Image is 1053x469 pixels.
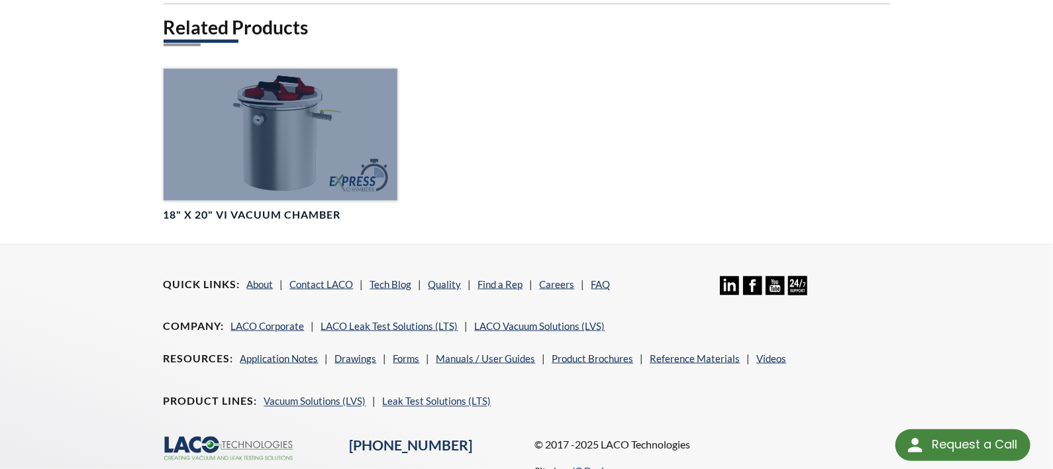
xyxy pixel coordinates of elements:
a: Quality [428,278,462,290]
a: Reference Materials [650,352,740,364]
a: Contact LACO [290,278,354,290]
a: LACO Corporate [231,320,305,332]
a: Tech Blog [370,278,412,290]
div: Request a Call [932,429,1017,460]
a: Application Notes [240,352,319,364]
h4: 18" X 20" VI Vacuum Chamber [164,208,341,222]
div: Request a Call [895,429,1030,461]
a: Forms [393,352,420,364]
a: LACO Leak Test Solutions (LTS) [321,320,458,332]
a: Leak Test Solutions (LTS) [383,395,491,407]
a: FAQ [591,278,611,290]
a: LACO Vacuum Solutions (LVS) [475,320,605,332]
h2: Related Products [164,15,890,40]
h4: Quick Links [164,278,240,291]
a: LVC1820-3111-VI Aluminum Express Chamber with Suction Cup Lid Handles, front angled view18" X 20"... [164,69,398,222]
a: 24/7 Support [788,286,807,297]
a: About [247,278,274,290]
img: 24/7 Support Icon [788,276,807,295]
a: Drawings [335,352,377,364]
a: Videos [757,352,787,364]
p: © 2017 -2025 LACO Technologies [534,437,890,454]
a: Find a Rep [478,278,523,290]
h4: Resources [164,352,234,366]
a: Product Brochures [552,352,634,364]
a: Manuals / User Guides [436,352,536,364]
a: Vacuum Solutions (LVS) [264,395,366,407]
a: [PHONE_NUMBER] [349,437,472,454]
h4: Company [164,319,225,333]
img: round button [905,435,926,456]
a: Careers [540,278,575,290]
h4: Product Lines [164,395,258,409]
